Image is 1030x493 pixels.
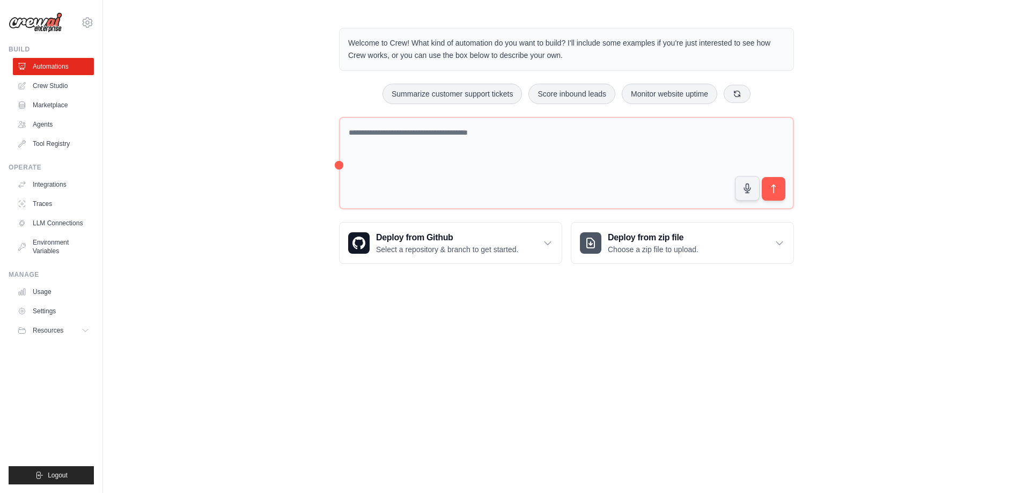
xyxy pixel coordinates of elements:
p: Choose a zip file to upload. [608,244,698,255]
a: Marketplace [13,97,94,114]
a: Environment Variables [13,234,94,260]
a: LLM Connections [13,215,94,232]
button: Resources [13,322,94,339]
button: Monitor website uptime [622,84,717,104]
button: Summarize customer support tickets [382,84,522,104]
a: Settings [13,303,94,320]
a: Integrations [13,176,94,193]
a: Tool Registry [13,135,94,152]
h3: Deploy from Github [376,231,518,244]
p: Select a repository & branch to get started. [376,244,518,255]
button: Score inbound leads [528,84,615,104]
a: Crew Studio [13,77,94,94]
p: Welcome to Crew! What kind of automation do you want to build? I'll include some examples if you'... [348,37,785,62]
a: Traces [13,195,94,212]
h3: Deploy from zip file [608,231,698,244]
div: Operate [9,163,94,172]
div: Build [9,45,94,54]
button: Logout [9,466,94,484]
a: Agents [13,116,94,133]
a: Usage [13,283,94,300]
iframe: Chat Widget [976,442,1030,493]
img: Logo [9,12,62,33]
a: Automations [13,58,94,75]
span: Logout [48,471,68,480]
div: Manage [9,270,94,279]
span: Resources [33,326,63,335]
